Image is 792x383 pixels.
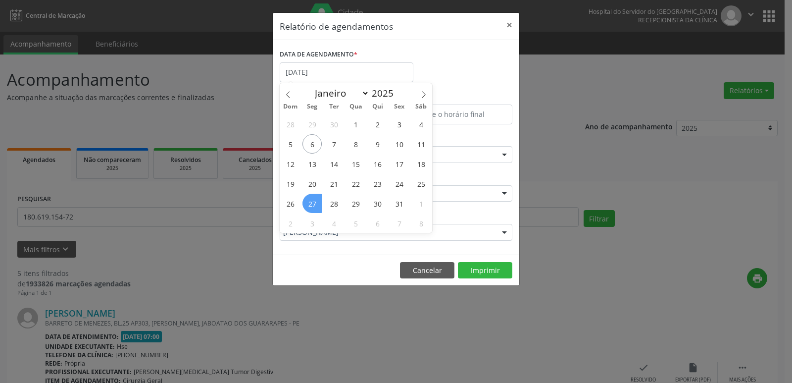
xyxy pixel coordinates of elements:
button: Imprimir [458,262,512,279]
span: Outubro 30, 2025 [368,194,387,213]
span: Outubro 1, 2025 [346,114,365,134]
span: Outubro 21, 2025 [324,174,344,193]
span: Setembro 29, 2025 [302,114,322,134]
span: Outubro 24, 2025 [390,174,409,193]
button: Cancelar [400,262,454,279]
span: Outubro 25, 2025 [411,174,431,193]
span: Outubro 31, 2025 [390,194,409,213]
select: Month [310,86,369,100]
span: Novembro 7, 2025 [390,214,409,233]
span: Outubro 10, 2025 [390,134,409,154]
label: DATA DE AGENDAMENTO [280,47,357,62]
span: Outubro 7, 2025 [324,134,344,154]
span: Dom [280,104,301,110]
input: Year [369,87,402,100]
span: Novembro 1, 2025 [411,194,431,213]
span: Outubro 4, 2025 [411,114,431,134]
span: Setembro 28, 2025 [281,114,300,134]
span: Novembro 6, 2025 [368,214,387,233]
span: Novembro 4, 2025 [324,214,344,233]
span: Outubro 22, 2025 [346,174,365,193]
span: Novembro 2, 2025 [281,214,300,233]
input: Selecione o horário final [398,105,512,124]
span: Outubro 2, 2025 [368,114,387,134]
span: Qua [345,104,367,110]
span: Outubro 11, 2025 [411,134,431,154]
span: Outubro 26, 2025 [281,194,300,213]
span: Outubro 18, 2025 [411,154,431,173]
span: Outubro 9, 2025 [368,134,387,154]
span: Outubro 5, 2025 [281,134,300,154]
span: Novembro 8, 2025 [411,214,431,233]
span: Qui [367,104,389,110]
span: Outubro 28, 2025 [324,194,344,213]
span: Outubro 14, 2025 [324,154,344,173]
span: Seg [301,104,323,110]
span: Outubro 27, 2025 [302,194,322,213]
span: Outubro 3, 2025 [390,114,409,134]
span: Setembro 30, 2025 [324,114,344,134]
span: Outubro 17, 2025 [390,154,409,173]
span: Outubro 8, 2025 [346,134,365,154]
input: Selecione uma data ou intervalo [280,62,413,82]
span: Outubro 20, 2025 [302,174,322,193]
span: Outubro 6, 2025 [302,134,322,154]
span: Ter [323,104,345,110]
span: Outubro 16, 2025 [368,154,387,173]
span: Novembro 3, 2025 [302,214,322,233]
span: Outubro 13, 2025 [302,154,322,173]
h5: Relatório de agendamentos [280,20,393,33]
span: Novembro 5, 2025 [346,214,365,233]
span: Outubro 23, 2025 [368,174,387,193]
span: Outubro 29, 2025 [346,194,365,213]
span: Sex [389,104,410,110]
span: Outubro 15, 2025 [346,154,365,173]
span: Sáb [410,104,432,110]
span: Outubro 12, 2025 [281,154,300,173]
span: Outubro 19, 2025 [281,174,300,193]
button: Close [499,13,519,37]
label: ATÉ [398,89,512,105]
